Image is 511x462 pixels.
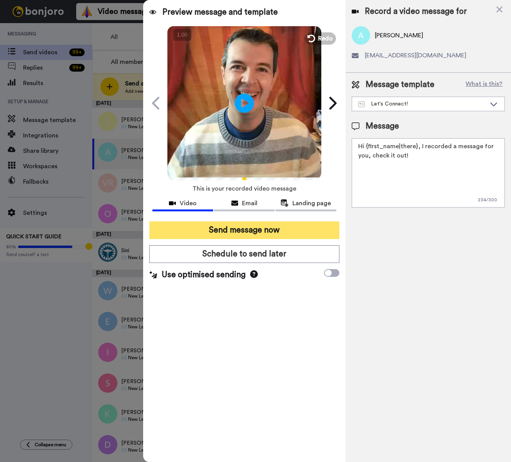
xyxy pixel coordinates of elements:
[366,79,434,90] span: Message template
[358,101,365,107] img: Message-temps.svg
[149,221,339,239] button: Send message now
[180,199,197,208] span: Video
[292,199,331,208] span: Landing page
[242,199,257,208] span: Email
[352,138,505,208] textarea: Hi {first_name|there}, I recorded a message for you, check it out!
[463,79,505,90] button: What is this?
[358,100,486,108] div: Let's Connect!
[192,180,296,197] span: This is your recorded video message
[365,51,466,60] span: [EMAIL_ADDRESS][DOMAIN_NAME]
[162,269,245,281] span: Use optimised sending
[149,245,339,263] button: Schedule to send later
[366,121,399,132] span: Message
